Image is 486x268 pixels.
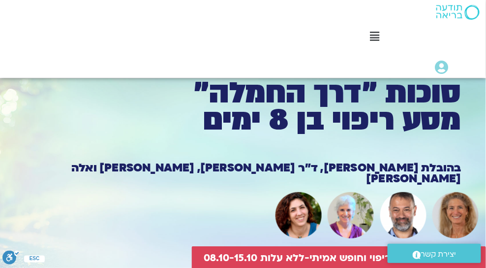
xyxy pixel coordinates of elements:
[421,248,456,261] span: יצירת קשר
[204,252,474,264] span: הצטרפו למסע של ריפוי וחופש אמיתי-ללא עלות 08.10-15.10
[436,5,480,20] img: תודעה בריאה
[388,244,481,263] a: יצירת קשר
